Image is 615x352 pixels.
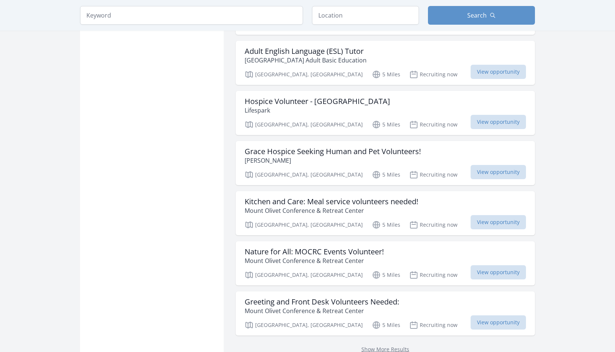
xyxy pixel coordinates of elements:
h3: Greeting and Front Desk Volunteers Needed: [245,297,399,306]
input: Location [312,6,419,25]
p: [GEOGRAPHIC_DATA], [GEOGRAPHIC_DATA] [245,321,363,330]
span: View opportunity [471,115,526,129]
p: Recruiting now [409,120,458,129]
span: View opportunity [471,215,526,229]
h3: Kitchen and Care: Meal service volunteers needed! [245,197,418,206]
p: 5 Miles [372,270,400,279]
p: [GEOGRAPHIC_DATA], [GEOGRAPHIC_DATA] [245,120,363,129]
h3: Nature for All: MOCRC Events Volunteer! [245,247,384,256]
p: [PERSON_NAME] [245,156,421,165]
span: View opportunity [471,265,526,279]
span: View opportunity [471,315,526,330]
p: 5 Miles [372,220,400,229]
p: Recruiting now [409,321,458,330]
p: Mount Olivet Conference & Retreat Center [245,206,418,215]
a: Grace Hospice Seeking Human and Pet Volunteers! [PERSON_NAME] [GEOGRAPHIC_DATA], [GEOGRAPHIC_DATA... [236,141,535,185]
p: 5 Miles [372,70,400,79]
input: Keyword [80,6,303,25]
p: Recruiting now [409,270,458,279]
p: Mount Olivet Conference & Retreat Center [245,256,384,265]
h3: Grace Hospice Seeking Human and Pet Volunteers! [245,147,421,156]
p: 5 Miles [372,170,400,179]
p: 5 Miles [372,120,400,129]
p: Recruiting now [409,70,458,79]
span: Search [467,11,487,20]
p: Recruiting now [409,170,458,179]
p: [GEOGRAPHIC_DATA] Adult Basic Education [245,56,367,65]
a: Greeting and Front Desk Volunteers Needed: Mount Olivet Conference & Retreat Center [GEOGRAPHIC_D... [236,291,535,336]
h3: Hospice Volunteer - [GEOGRAPHIC_DATA] [245,97,390,106]
h3: Adult English Language (ESL) Tutor [245,47,367,56]
a: Hospice Volunteer - [GEOGRAPHIC_DATA] Lifespark [GEOGRAPHIC_DATA], [GEOGRAPHIC_DATA] 5 Miles Recr... [236,91,535,135]
p: [GEOGRAPHIC_DATA], [GEOGRAPHIC_DATA] [245,270,363,279]
p: [GEOGRAPHIC_DATA], [GEOGRAPHIC_DATA] [245,220,363,229]
a: Nature for All: MOCRC Events Volunteer! Mount Olivet Conference & Retreat Center [GEOGRAPHIC_DATA... [236,241,535,285]
p: [GEOGRAPHIC_DATA], [GEOGRAPHIC_DATA] [245,70,363,79]
p: [GEOGRAPHIC_DATA], [GEOGRAPHIC_DATA] [245,170,363,179]
p: Mount Olivet Conference & Retreat Center [245,306,399,315]
p: Lifespark [245,106,390,115]
button: Search [428,6,535,25]
span: View opportunity [471,165,526,179]
p: 5 Miles [372,321,400,330]
p: Recruiting now [409,220,458,229]
a: Kitchen and Care: Meal service volunteers needed! Mount Olivet Conference & Retreat Center [GEOGR... [236,191,535,235]
span: View opportunity [471,65,526,79]
a: Adult English Language (ESL) Tutor [GEOGRAPHIC_DATA] Adult Basic Education [GEOGRAPHIC_DATA], [GE... [236,41,535,85]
